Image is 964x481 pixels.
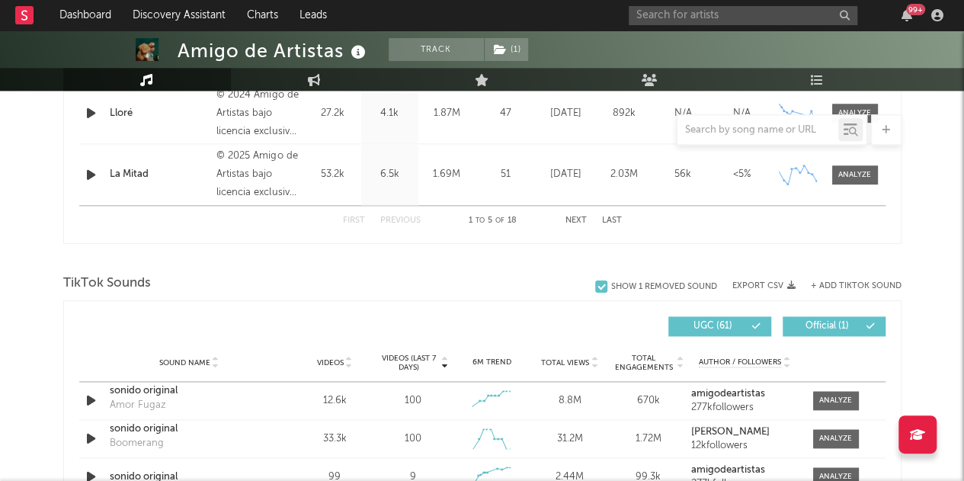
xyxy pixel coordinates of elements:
[110,106,210,121] a: Lloré
[365,167,415,182] div: 6.5k
[377,354,439,372] span: Videos (last 7 days)
[317,358,344,367] span: Videos
[479,167,533,182] div: 51
[629,6,857,25] input: Search for artists
[540,106,591,121] div: [DATE]
[299,431,370,447] div: 33.3k
[613,393,684,409] div: 670k
[668,316,771,336] button: UGC(61)
[658,106,709,121] div: N/A
[691,402,797,413] div: 277k followers
[783,316,886,336] button: Official(1)
[906,4,925,15] div: 99 +
[565,216,587,225] button: Next
[159,358,210,367] span: Sound Name
[658,167,709,182] div: 56k
[691,427,797,438] a: [PERSON_NAME]
[716,106,767,121] div: N/A
[178,38,370,63] div: Amigo de Artistas
[793,322,863,331] span: Official ( 1 )
[422,167,472,182] div: 1.69M
[691,427,770,437] strong: [PERSON_NAME]
[534,393,605,409] div: 8.8M
[308,106,357,121] div: 27.2k
[732,281,796,290] button: Export CSV
[110,422,269,437] a: sonido original
[451,212,535,230] div: 1 5 18
[599,167,650,182] div: 2.03M
[613,431,684,447] div: 1.72M
[691,389,765,399] strong: amigodeartistas
[602,216,622,225] button: Last
[599,106,650,121] div: 892k
[343,216,365,225] button: First
[541,358,589,367] span: Total Views
[613,354,674,372] span: Total Engagements
[677,124,838,136] input: Search by song name or URL
[484,38,529,61] span: ( 1 )
[902,9,912,21] button: 99+
[691,441,797,451] div: 12k followers
[495,217,504,224] span: of
[422,106,472,121] div: 1.87M
[405,431,421,447] div: 100
[389,38,484,61] button: Track
[110,398,166,413] div: Amor Fugaz
[299,393,370,409] div: 12.6k
[611,282,717,292] div: Show 1 Removed Sound
[811,282,902,290] button: + Add TikTok Sound
[691,465,765,475] strong: amigodeartistas
[678,322,748,331] span: UGC ( 61 )
[796,282,902,290] button: + Add TikTok Sound
[540,167,591,182] div: [DATE]
[691,465,797,476] a: amigodeartistas
[308,167,357,182] div: 53.2k
[380,216,421,225] button: Previous
[110,167,210,182] a: La Mitad
[699,358,781,367] span: Author / Followers
[110,436,164,451] div: Boomerang
[405,393,421,409] div: 100
[216,86,299,141] div: © 2024 Amigo de Artistas bajo licencia exclusiva a Lotus Records y distribuido en forma exclusiva...
[485,38,528,61] button: (1)
[365,106,415,121] div: 4.1k
[479,106,533,121] div: 47
[63,274,151,293] span: TikTok Sounds
[691,389,797,399] a: amigodeartistas
[476,217,485,224] span: to
[110,383,269,399] a: sonido original
[456,357,527,368] div: 6M Trend
[716,167,767,182] div: <5%
[534,431,605,447] div: 31.2M
[216,147,299,202] div: © 2025 Amigo de Artistas bajo licencia exclusiva a Lotus Records y distribuido en forma exclusiva...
